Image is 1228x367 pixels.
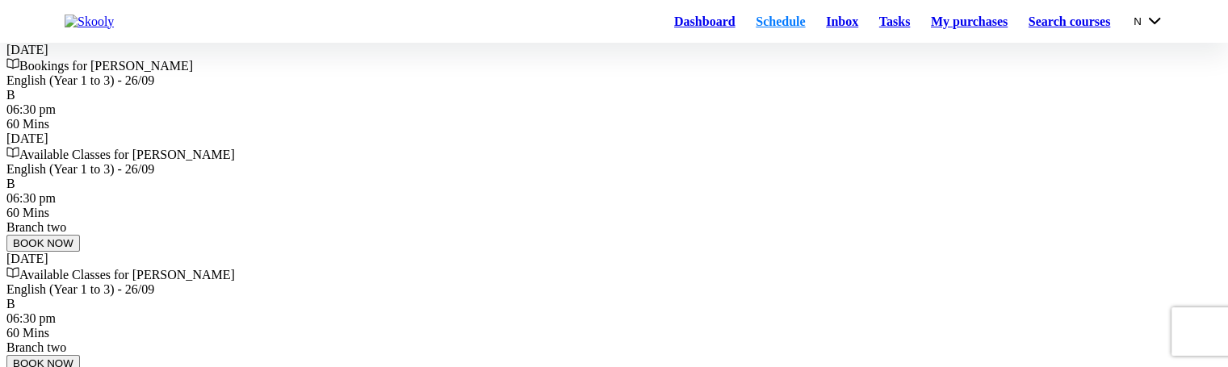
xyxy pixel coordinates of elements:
[19,59,193,73] span: Bookings for [PERSON_NAME]
[6,102,1222,117] div: 06:30 pm
[19,148,235,161] span: Available Classes for [PERSON_NAME]
[6,57,19,70] ion-icon: book outline
[6,297,1222,311] div: B
[6,220,1222,235] div: Branch two
[6,311,1222,326] div: 06:30 pm
[6,326,1222,340] div: 60 Mins
[6,162,1222,177] div: English (Year 1 to 3) - 26/09
[19,268,235,282] span: Available Classes for [PERSON_NAME]
[6,252,1222,266] div: [DATE]
[1134,12,1163,30] button: Nchevron down outline
[6,131,1222,146] div: [DATE]
[664,10,745,33] a: Dashboard
[6,282,1222,297] div: English (Year 1 to 3) - 26/09
[6,235,80,252] button: BOOK NOW
[815,10,869,33] a: Inbox
[869,10,920,33] a: Tasks
[6,73,1222,88] div: English (Year 1 to 3) - 26/09
[6,266,19,279] ion-icon: book outline
[1018,10,1121,33] a: Search courses
[6,43,1222,57] div: [DATE]
[6,177,1222,191] div: B
[745,10,815,33] a: Schedule
[6,191,1222,206] div: 06:30 pm
[6,88,1222,102] div: B
[6,146,19,159] ion-icon: book outline
[65,15,114,29] img: Skooly
[6,340,1222,355] div: Branch two
[6,206,1222,220] div: 60 Mins
[6,117,1222,131] div: 60 Mins
[920,10,1018,33] a: My purchases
